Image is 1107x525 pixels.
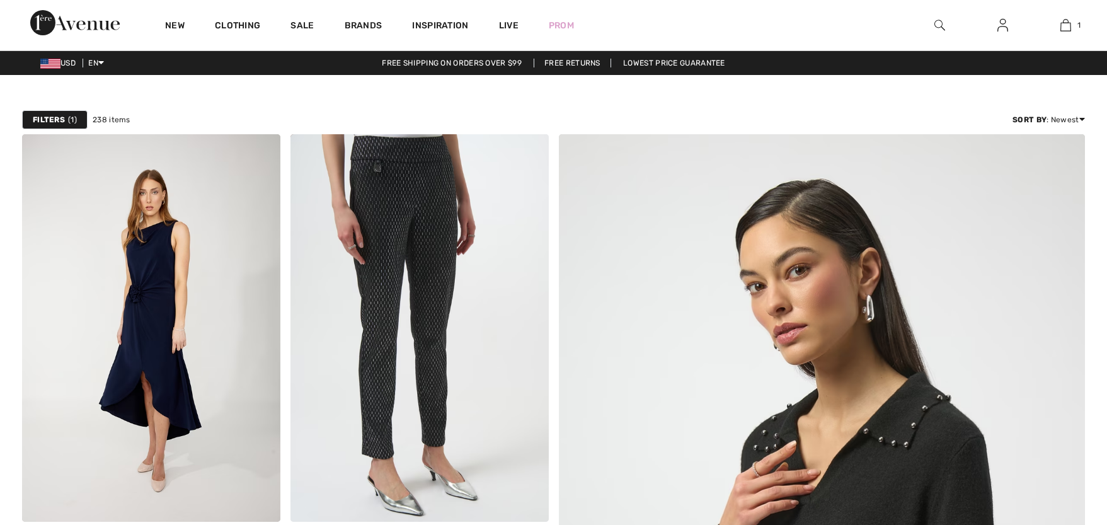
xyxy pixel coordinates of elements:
[1012,115,1047,124] strong: Sort By
[534,59,611,67] a: Free Returns
[68,114,77,125] span: 1
[997,18,1008,33] img: My Info
[40,59,60,69] img: US Dollar
[412,20,468,33] span: Inspiration
[1026,430,1094,462] iframe: Opens a widget where you can find more information
[88,59,104,67] span: EN
[1077,20,1081,31] span: 1
[1035,18,1096,33] a: 1
[165,20,185,33] a: New
[1012,114,1085,125] div: : Newest
[30,10,120,35] img: 1ère Avenue
[372,59,532,67] a: Free shipping on orders over $99
[215,20,260,33] a: Clothing
[290,20,314,33] a: Sale
[40,59,81,67] span: USD
[549,19,574,32] a: Prom
[290,134,549,522] img: Slim Formal Geometric Trousers Style 254143. Black/Silver
[33,114,65,125] strong: Filters
[613,59,735,67] a: Lowest Price Guarantee
[22,134,280,522] img: Sleeveless Fit and Flare Dress Style 254009. Midnight
[93,114,130,125] span: 238 items
[987,18,1018,33] a: Sign In
[1060,18,1071,33] img: My Bag
[934,18,945,33] img: search the website
[345,20,382,33] a: Brands
[499,19,519,32] a: Live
